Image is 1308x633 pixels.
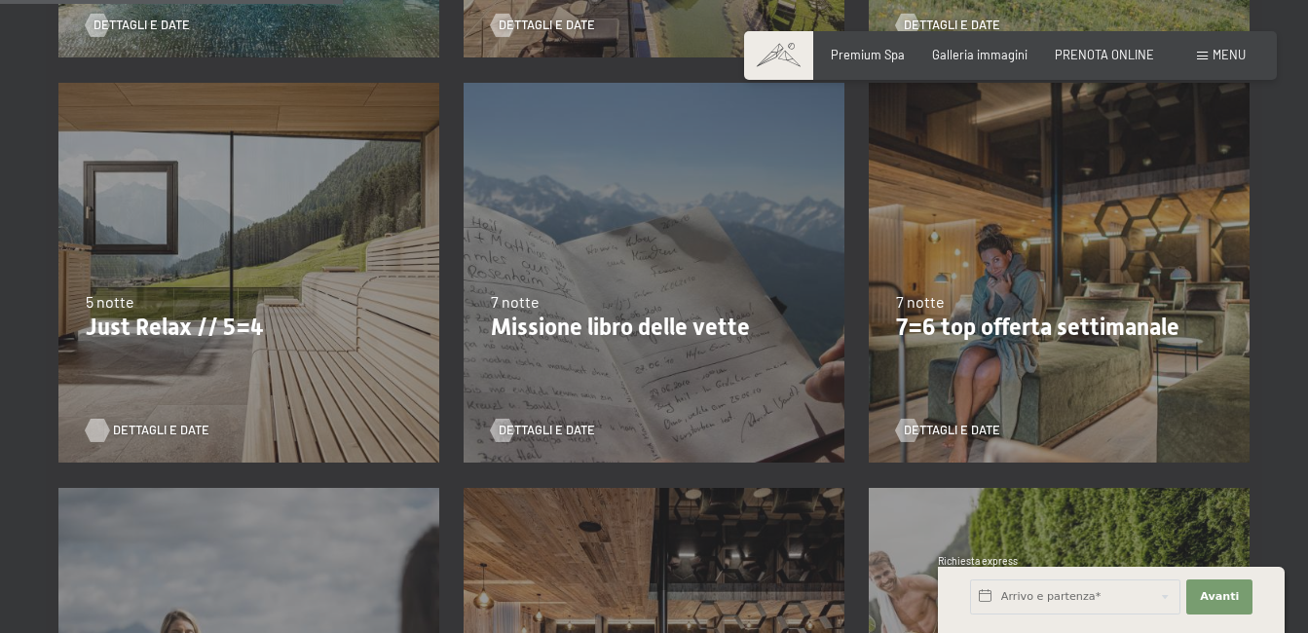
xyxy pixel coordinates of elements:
[831,47,905,62] a: Premium Spa
[86,422,190,439] a: Dettagli e Date
[499,422,595,439] span: Dettagli e Date
[86,17,190,34] a: Dettagli e Date
[904,17,1000,34] span: Dettagli e Date
[93,17,190,34] span: Dettagli e Date
[896,292,945,311] span: 7 notte
[904,422,1000,439] span: Dettagli e Date
[113,422,209,439] span: Dettagli e Date
[1186,579,1252,614] button: Avanti
[938,555,1018,567] span: Richiesta express
[491,314,817,342] p: Missione libro delle vette
[896,17,1000,34] a: Dettagli e Date
[1055,47,1154,62] a: PRENOTA ONLINE
[896,314,1222,342] p: 7=6 top offerta settimanale
[86,292,134,311] span: 5 notte
[491,17,595,34] a: Dettagli e Date
[932,47,1028,62] a: Galleria immagini
[86,314,412,342] p: Just Relax // 5=4
[896,422,1000,439] a: Dettagli e Date
[491,422,595,439] a: Dettagli e Date
[499,17,595,34] span: Dettagli e Date
[491,292,540,311] span: 7 notte
[1200,589,1239,605] span: Avanti
[1213,47,1246,62] span: Menu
